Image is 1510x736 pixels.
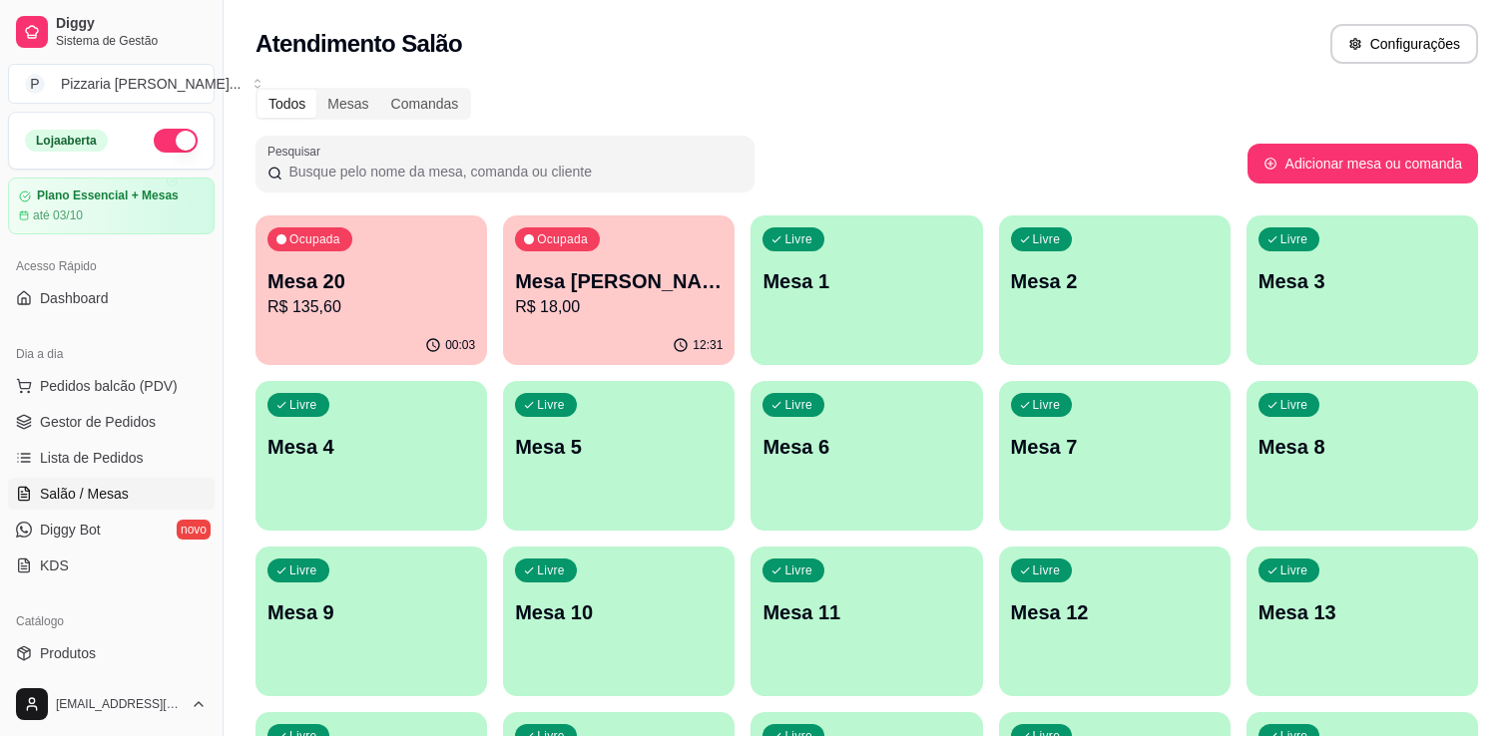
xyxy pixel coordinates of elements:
[515,433,723,461] p: Mesa 5
[8,680,215,728] button: [EMAIL_ADDRESS][DOMAIN_NAME]
[8,514,215,546] a: Diggy Botnovo
[999,215,1231,365] button: LivreMesa 2
[25,74,45,94] span: P
[999,381,1231,531] button: LivreMesa 7
[1258,598,1466,626] p: Mesa 13
[267,143,327,160] label: Pesquisar
[784,231,812,247] p: Livre
[1280,397,1308,413] p: Livre
[56,33,207,49] span: Sistema de Gestão
[8,370,215,402] button: Pedidos balcão (PDV)
[257,90,316,118] div: Todos
[316,90,379,118] div: Mesas
[289,562,317,578] p: Livre
[537,397,565,413] p: Livre
[56,696,183,712] span: [EMAIL_ADDRESS][DOMAIN_NAME]
[267,295,475,319] p: R$ 135,60
[503,215,735,365] button: OcupadaMesa [PERSON_NAME] 15R$ 18,0012:31
[8,406,215,438] a: Gestor de Pedidos
[8,338,215,370] div: Dia a dia
[255,28,462,60] h2: Atendimento Salão
[1033,397,1061,413] p: Livre
[8,478,215,510] a: Salão / Mesas
[37,188,179,203] article: Plano Essencial + Mesas
[255,215,487,365] button: OcupadaMesa 20R$ 135,6000:03
[8,178,215,234] a: Plano Essencial + Mesasaté 03/10
[255,547,487,696] button: LivreMesa 9
[25,130,108,152] div: Loja aberta
[40,288,109,308] span: Dashboard
[1248,144,1478,184] button: Adicionar mesa ou comanda
[515,267,723,295] p: Mesa [PERSON_NAME] 15
[1330,24,1478,64] button: Configurações
[40,412,156,432] span: Gestor de Pedidos
[1247,547,1478,696] button: LivreMesa 13
[255,381,487,531] button: LivreMesa 4
[154,129,198,153] button: Alterar Status
[537,562,565,578] p: Livre
[56,15,207,33] span: Diggy
[1011,267,1219,295] p: Mesa 2
[289,231,340,247] p: Ocupada
[1011,598,1219,626] p: Mesa 12
[267,267,475,295] p: Mesa 20
[8,250,215,282] div: Acesso Rápido
[289,397,317,413] p: Livre
[693,337,723,353] p: 12:31
[267,598,475,626] p: Mesa 9
[751,547,982,696] button: LivreMesa 11
[503,547,735,696] button: LivreMesa 10
[1280,562,1308,578] p: Livre
[515,598,723,626] p: Mesa 10
[33,207,83,223] article: até 03/10
[40,520,101,540] span: Diggy Bot
[445,337,475,353] p: 00:03
[784,397,812,413] p: Livre
[267,433,475,461] p: Mesa 4
[8,637,215,669] a: Produtos
[40,643,96,663] span: Produtos
[751,215,982,365] button: LivreMesa 1
[8,8,215,56] a: DiggySistema de Gestão
[40,555,69,575] span: KDS
[1258,433,1466,461] p: Mesa 8
[762,433,970,461] p: Mesa 6
[380,90,470,118] div: Comandas
[537,231,588,247] p: Ocupada
[751,381,982,531] button: LivreMesa 6
[40,484,129,504] span: Salão / Mesas
[1247,381,1478,531] button: LivreMesa 8
[762,598,970,626] p: Mesa 11
[515,295,723,319] p: R$ 18,00
[40,448,144,468] span: Lista de Pedidos
[8,550,215,581] a: KDS
[8,605,215,637] div: Catálogo
[762,267,970,295] p: Mesa 1
[999,547,1231,696] button: LivreMesa 12
[1033,231,1061,247] p: Livre
[8,442,215,474] a: Lista de Pedidos
[8,282,215,314] a: Dashboard
[1011,433,1219,461] p: Mesa 7
[1033,562,1061,578] p: Livre
[282,162,743,182] input: Pesquisar
[503,381,735,531] button: LivreMesa 5
[40,376,178,396] span: Pedidos balcão (PDV)
[8,64,215,104] button: Select a team
[784,562,812,578] p: Livre
[1280,231,1308,247] p: Livre
[1258,267,1466,295] p: Mesa 3
[1247,215,1478,365] button: LivreMesa 3
[61,74,242,94] div: Pizzaria [PERSON_NAME] ...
